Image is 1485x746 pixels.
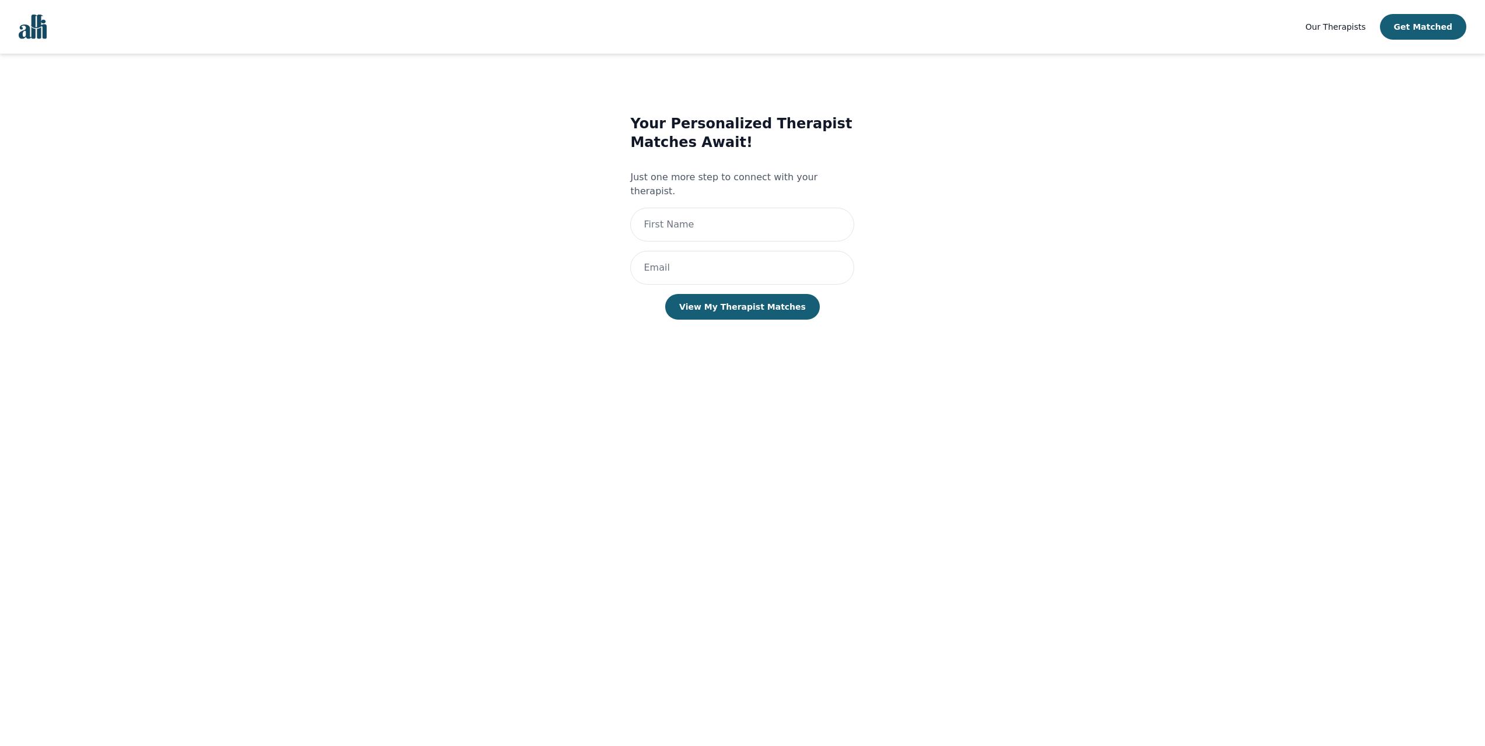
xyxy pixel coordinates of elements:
button: Get Matched [1380,14,1466,40]
p: Just one more step to connect with your therapist. [630,170,854,198]
a: Our Therapists [1305,20,1365,34]
button: View My Therapist Matches [665,294,820,320]
h3: Your Personalized Therapist Matches Await! [630,114,854,152]
input: Email [630,251,854,285]
input: First Name [630,208,854,241]
span: Our Therapists [1305,22,1365,31]
img: alli logo [19,15,47,39]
